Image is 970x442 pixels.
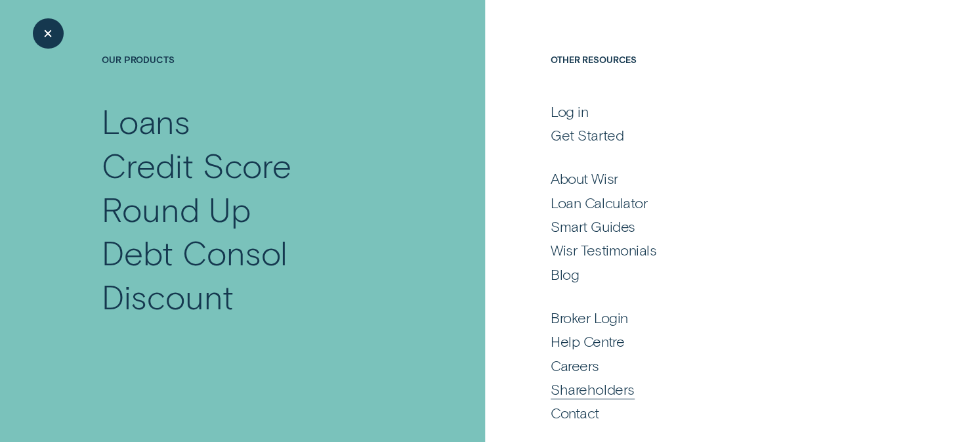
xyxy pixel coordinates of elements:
div: Loan Calculator [551,194,647,212]
a: Credit Score [102,143,415,187]
a: About Wisr [551,169,868,188]
div: Loans [102,99,190,143]
a: Log in [551,102,868,121]
a: Loans [102,99,415,143]
a: Get Started [551,126,868,144]
div: About Wisr [551,169,618,188]
a: Careers [551,357,868,375]
div: Careers [551,357,599,375]
a: Round Up [102,187,415,231]
div: Smart Guides [551,217,635,236]
a: Loan Calculator [551,194,868,212]
button: Close Menu [33,18,63,49]
a: Blog [551,265,868,284]
a: Contact [551,404,868,422]
div: Credit Score [102,143,291,187]
div: Wisr Testimonials [551,241,656,259]
div: Shareholders [551,380,635,399]
div: Help Centre [551,332,624,351]
div: Round Up [102,187,250,231]
div: Broker Login [551,309,628,327]
h4: Our Products [102,54,415,99]
div: Blog [551,265,579,284]
h4: Other Resources [551,54,868,99]
a: Wisr Testimonials [551,241,868,259]
a: Debt Consol Discount [102,231,415,318]
a: Smart Guides [551,217,868,236]
a: Help Centre [551,332,868,351]
a: Broker Login [551,309,868,327]
div: Contact [551,404,599,422]
div: Get Started [551,126,623,144]
div: Log in [551,102,588,121]
a: Shareholders [551,380,868,399]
